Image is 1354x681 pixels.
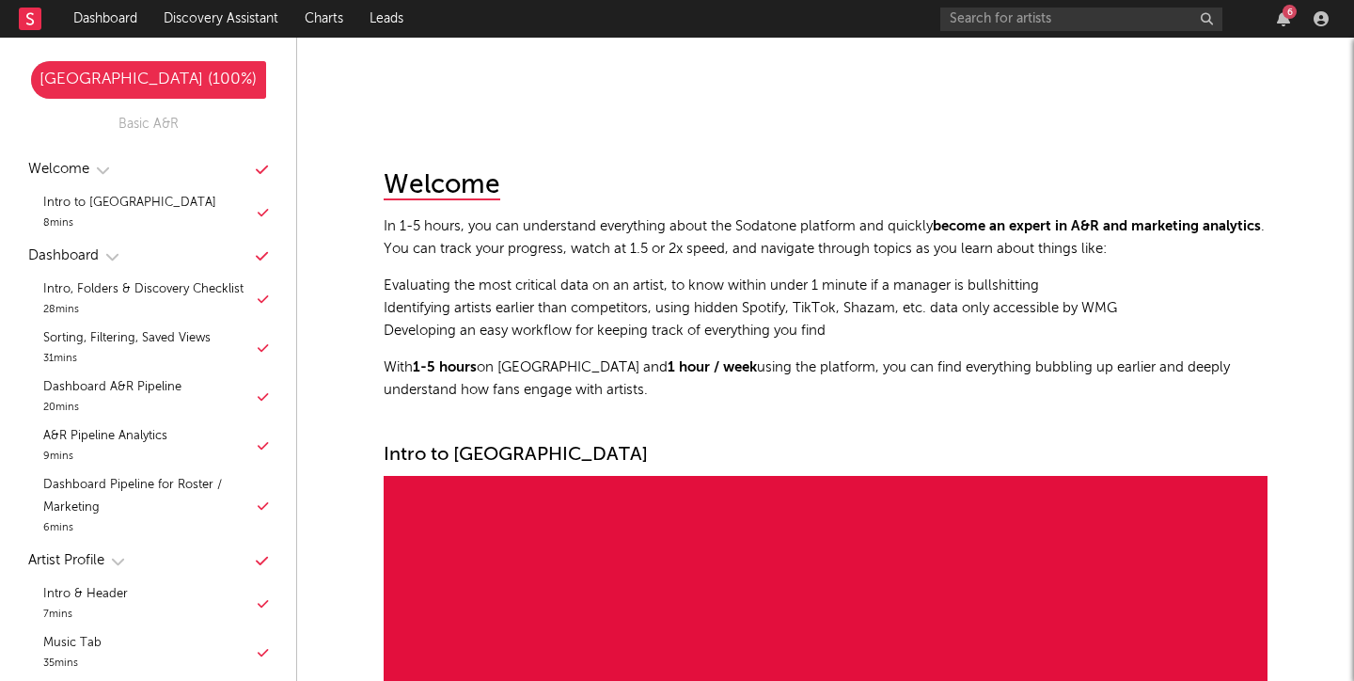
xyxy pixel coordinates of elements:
div: Dashboard [28,245,99,267]
button: 6 [1277,11,1290,26]
div: Intro to [GEOGRAPHIC_DATA] [43,192,216,214]
div: 8 mins [43,214,216,233]
p: In 1-5 hours, you can understand everything about the Sodatone platform and quickly . You can tra... [384,215,1267,261]
div: 6 [1283,5,1297,19]
div: Welcome [384,172,500,200]
div: 35 mins [43,655,102,673]
div: [GEOGRAPHIC_DATA] ( 100 %) [31,69,266,91]
div: Intro to [GEOGRAPHIC_DATA] [384,444,1267,467]
div: 6 mins [43,519,253,538]
strong: 1 hour / week [668,360,757,374]
div: Basic A&R [118,113,179,135]
div: 28 mins [43,301,244,320]
div: A&R Pipeline Analytics [43,425,167,448]
div: 7 mins [43,606,128,625]
div: Artist Profile [28,549,104,572]
strong: 1-5 hours [413,360,477,374]
div: Intro, Folders & Discovery Checklist [43,278,244,301]
li: Identifying artists earlier than competitors, using hidden Spotify, TikTok, Shazam, etc. data onl... [384,297,1267,320]
div: 9 mins [43,448,167,467]
div: Music Tab [43,632,102,655]
div: 31 mins [43,350,211,369]
li: Developing an easy workflow for keeping track of everything you find [384,320,1267,342]
div: 20 mins [43,399,181,418]
input: Search for artists [940,8,1222,31]
div: Dashboard A&R Pipeline [43,376,181,399]
p: With on [GEOGRAPHIC_DATA] and using the platform, you can find everything bubbling up earlier and... [384,356,1267,402]
div: Sorting, Filtering, Saved Views [43,327,211,350]
strong: become an expert in A&R and marketing analytics [933,219,1261,233]
div: Intro & Header [43,583,128,606]
div: Dashboard Pipeline for Roster / Marketing [43,474,253,519]
div: Welcome [28,158,89,181]
li: Evaluating the most critical data on an artist, to know within under 1 minute if a manager is bul... [384,275,1267,297]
